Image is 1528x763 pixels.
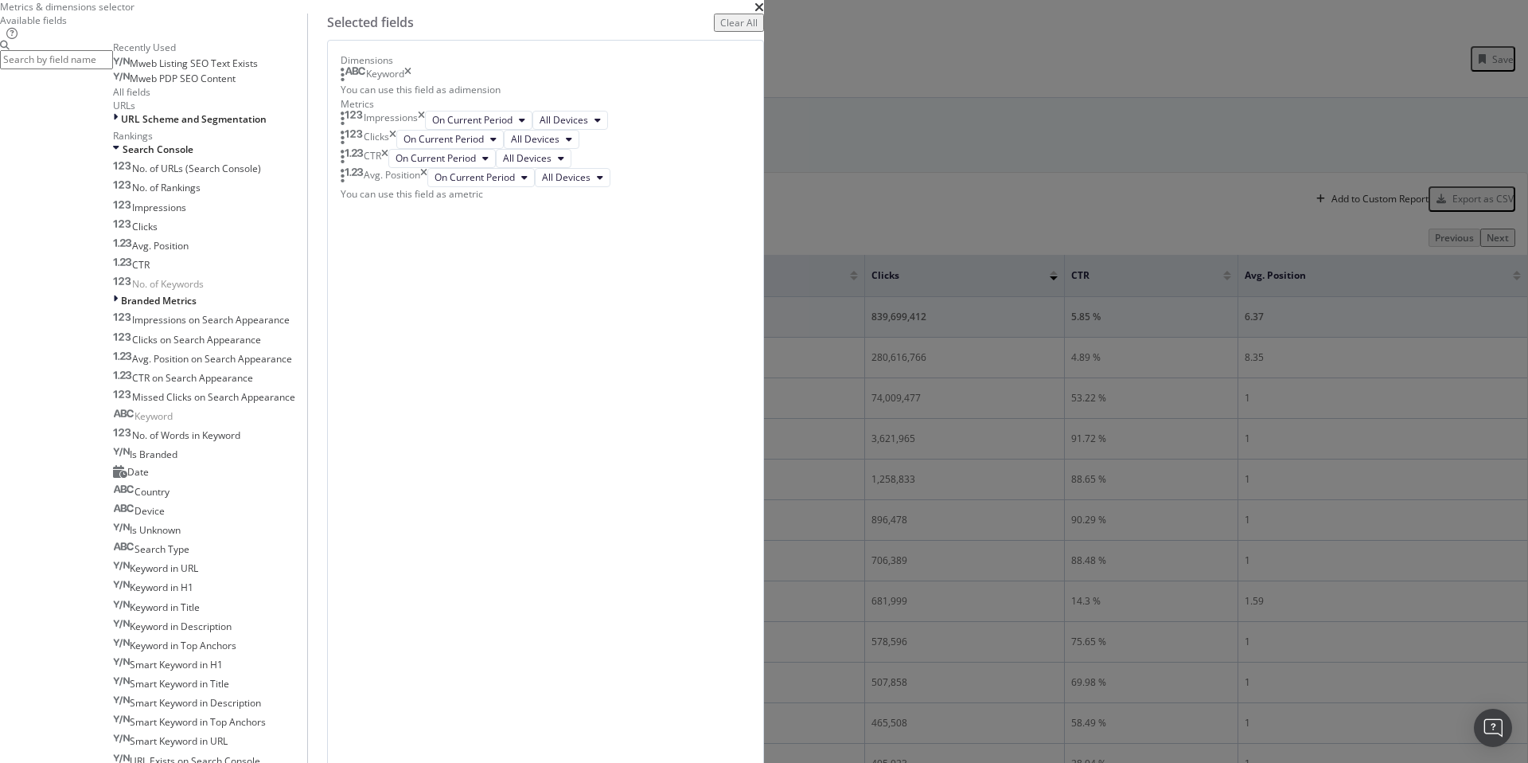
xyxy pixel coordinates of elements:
div: Open Intercom Messenger [1474,709,1512,747]
div: Rankings [113,129,307,143]
button: All Devices [496,149,571,168]
span: Branded Metrics [121,294,197,307]
span: CTR on Search Appearance [132,371,253,385]
span: Smart Keyword in Description [130,696,261,710]
span: All Devices [511,132,559,146]
span: Missed Clicks on Search Appearance [132,390,295,404]
span: Date [127,465,149,479]
span: All Devices [540,113,588,127]
span: Mweb Listing SEO Text Exists [130,57,258,70]
span: All Devices [542,170,591,184]
span: Smart Keyword in Title [130,677,229,691]
span: Is Branded [130,448,177,461]
div: Avg. Position [364,168,420,187]
span: On Current Period [432,113,513,127]
button: All Devices [535,168,610,187]
div: Dimensions [341,53,750,67]
button: On Current Period [427,168,535,187]
span: On Current Period [396,151,476,165]
div: Recently Used [113,41,307,54]
span: Mweb PDP SEO Content [130,72,236,85]
button: On Current Period [396,130,504,149]
div: Impressions [364,111,418,130]
div: Clicks [364,130,389,149]
span: Clicks [132,220,158,233]
span: Impressions [132,201,186,214]
div: Keyword [366,67,404,83]
div: Keywordtimes [341,67,750,83]
span: Search Console [123,143,193,156]
span: Keyword in URL [130,561,198,575]
span: All Devices [503,151,552,165]
span: Smart Keyword in URL [130,734,228,748]
button: On Current Period [388,149,496,168]
div: times [404,67,411,83]
span: Keyword in Top Anchors [130,639,236,652]
div: times [420,168,427,187]
div: times [381,149,388,168]
span: No. of URLs (Search Console) [132,162,261,175]
div: You can use this field as a metric [341,187,750,201]
span: Keyword in Description [130,620,232,633]
span: No. of Rankings [132,181,201,194]
div: You can use this field as a dimension [341,83,750,96]
div: CTR [364,149,381,168]
span: URL Scheme and Segmentation [121,112,267,126]
div: Clear All [720,16,758,29]
span: On Current Period [403,132,484,146]
button: On Current Period [425,111,532,130]
span: CTR [132,258,150,272]
span: No. of Words in Keyword [132,428,240,442]
div: Selected fields [327,14,414,32]
div: All fields [113,85,307,99]
button: All Devices [504,130,579,149]
span: On Current Period [435,170,515,184]
span: Country [134,485,170,499]
div: Avg. PositiontimesOn Current PeriodAll Devices [341,168,750,187]
span: Avg. Position on Search Appearance [132,352,292,366]
span: Keyword [134,409,173,423]
div: Metrics [341,97,750,111]
span: No. of Keywords [132,277,204,291]
span: Smart Keyword in H1 [130,658,223,671]
span: Keyword in H1 [130,581,193,594]
button: Clear All [714,14,764,32]
div: ClickstimesOn Current PeriodAll Devices [341,130,750,149]
div: ImpressionstimesOn Current PeriodAll Devices [341,111,750,130]
span: Search Type [134,542,189,556]
span: Clicks on Search Appearance [132,333,261,346]
span: Smart Keyword in Top Anchors [130,715,266,729]
span: Avg. Position [132,239,189,252]
span: Keyword in Title [130,601,200,614]
button: All Devices [532,111,608,130]
span: Impressions on Search Appearance [132,313,290,327]
div: CTRtimesOn Current PeriodAll Devices [341,149,750,168]
div: URLs [113,99,307,112]
div: times [389,130,396,149]
span: Device [134,504,165,518]
div: times [418,111,425,130]
span: Is Unknown [130,523,181,537]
